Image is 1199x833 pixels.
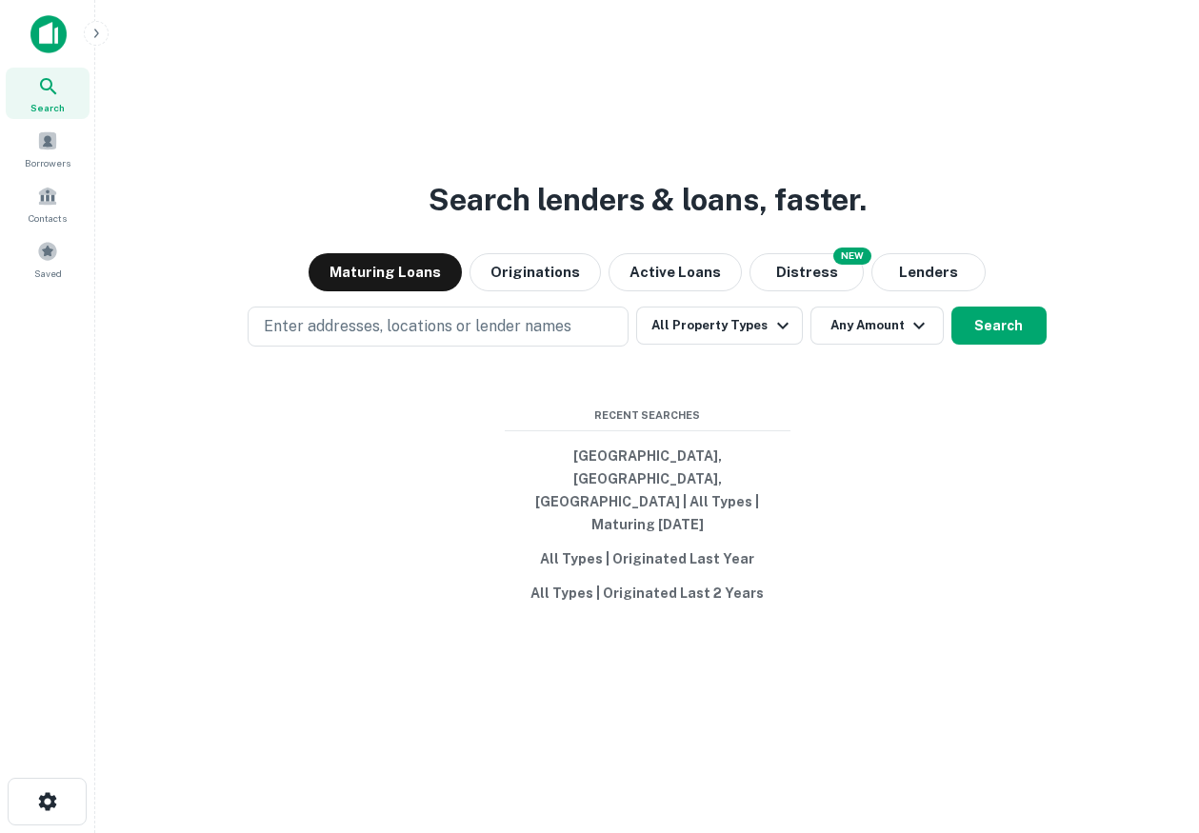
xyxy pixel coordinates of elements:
[505,542,790,576] button: All Types | Originated Last Year
[264,315,571,338] p: Enter addresses, locations or lender names
[871,253,986,291] button: Lenders
[609,253,742,291] button: Active Loans
[6,68,90,119] a: Search
[34,266,62,281] span: Saved
[749,253,864,291] button: Search distressed loans with lien and other non-mortgage details.
[29,210,67,226] span: Contacts
[429,177,867,223] h3: Search lenders & loans, faster.
[951,307,1047,345] button: Search
[30,100,65,115] span: Search
[309,253,462,291] button: Maturing Loans
[248,307,629,347] button: Enter addresses, locations or lender names
[6,123,90,174] a: Borrowers
[30,15,67,53] img: capitalize-icon.png
[6,233,90,285] a: Saved
[505,407,790,424] span: Recent Searches
[636,307,802,345] button: All Property Types
[25,155,70,170] span: Borrowers
[470,253,601,291] button: Originations
[505,439,790,542] button: [GEOGRAPHIC_DATA], [GEOGRAPHIC_DATA], [GEOGRAPHIC_DATA] | All Types | Maturing [DATE]
[1104,681,1199,772] iframe: Chat Widget
[505,576,790,610] button: All Types | Originated Last 2 Years
[6,178,90,229] a: Contacts
[810,307,944,345] button: Any Amount
[833,248,871,265] div: NEW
